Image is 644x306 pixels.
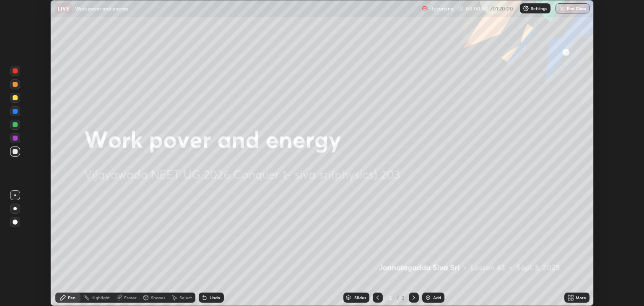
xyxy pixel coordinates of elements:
div: Eraser [124,296,137,300]
img: class-settings-icons [522,5,529,12]
button: End Class [556,3,589,13]
img: end-class-cross [558,5,565,12]
div: Highlight [91,296,110,300]
div: Pen [68,296,75,300]
div: Select [179,296,192,300]
div: 2 [386,295,395,300]
div: 2 [400,294,405,301]
div: Shapes [151,296,165,300]
p: Recording [430,5,454,12]
div: Slides [354,296,366,300]
div: More [576,296,586,300]
img: add-slide-button [425,294,431,301]
img: recording.375f2c34.svg [422,5,428,12]
div: Add [433,296,441,300]
p: Work pover and energy [75,5,128,12]
p: Settings [531,6,547,10]
div: / [396,295,399,300]
p: LIVE [58,5,69,12]
div: Undo [210,296,220,300]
